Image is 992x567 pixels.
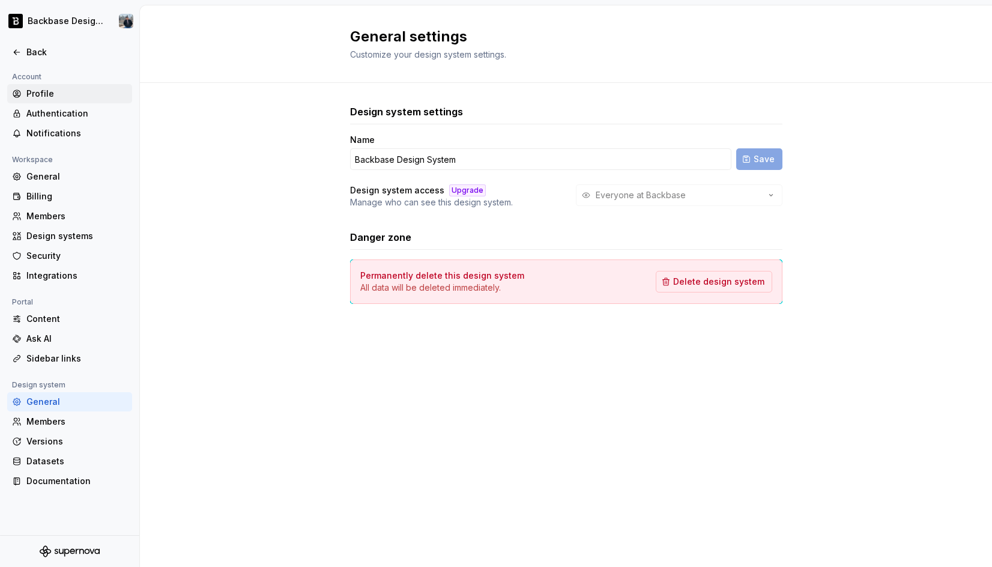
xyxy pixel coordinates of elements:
h3: Design system settings [350,105,463,119]
div: Members [26,210,127,222]
div: Profile [26,88,127,100]
a: Integrations [7,266,132,285]
div: Design system [7,378,70,392]
a: General [7,392,132,411]
div: Authentication [26,108,127,120]
a: Back [7,43,132,62]
button: Backbase Design SystemAdam Schwarcz [2,8,137,34]
a: Members [7,207,132,226]
svg: Supernova Logo [40,545,100,557]
img: ef5c8306-425d-487c-96cf-06dd46f3a532.png [8,14,23,28]
div: Workspace [7,153,58,167]
div: Notifications [26,127,127,139]
a: Sidebar links [7,349,132,368]
div: Backbase Design System [28,15,104,27]
div: Portal [7,295,38,309]
div: Security [26,250,127,262]
a: Authentication [7,104,132,123]
h4: Design system access [350,184,444,196]
a: Profile [7,84,132,103]
p: Manage who can see this design system. [350,196,513,208]
a: Versions [7,432,132,451]
div: Documentation [26,475,127,487]
a: Security [7,246,132,265]
img: Adam Schwarcz [119,14,133,28]
div: Sidebar links [26,353,127,365]
div: Account [7,70,46,84]
div: Datasets [26,455,127,467]
a: Datasets [7,452,132,471]
div: Integrations [26,270,127,282]
div: General [26,396,127,408]
div: General [26,171,127,183]
a: Notifications [7,124,132,143]
h4: Permanently delete this design system [360,270,524,282]
p: All data will be deleted immediately. [360,282,524,294]
a: Documentation [7,471,132,491]
a: Content [7,309,132,329]
span: Delete design system [673,276,764,288]
div: Upgrade [449,184,486,196]
div: Ask AI [26,333,127,345]
div: Members [26,416,127,428]
a: Billing [7,187,132,206]
h3: Danger zone [350,230,411,244]
h2: General settings [350,27,768,46]
label: Name [350,134,375,146]
div: Design systems [26,230,127,242]
button: Delete design system [656,271,772,293]
span: Customize your design system settings. [350,49,506,59]
div: Back [26,46,127,58]
a: Ask AI [7,329,132,348]
a: General [7,167,132,186]
div: Versions [26,435,127,447]
a: Members [7,412,132,431]
div: Billing [26,190,127,202]
div: Content [26,313,127,325]
a: Design systems [7,226,132,246]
